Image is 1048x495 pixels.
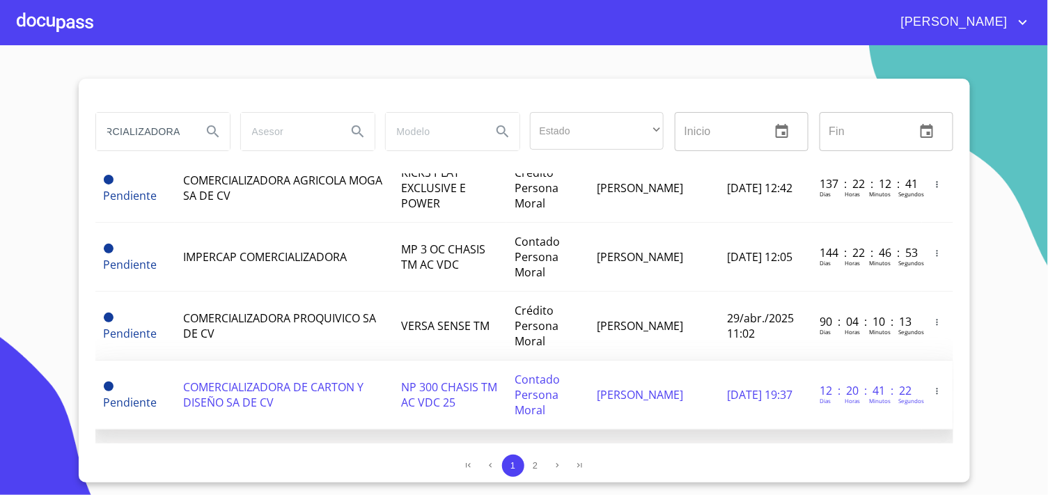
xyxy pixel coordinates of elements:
p: Minutos [869,259,891,267]
span: VERSA SENSE TM [402,318,490,333]
span: Pendiente [104,257,157,272]
span: [DATE] 19:37 [727,387,792,402]
button: Search [486,115,519,148]
p: Segundos [898,397,924,404]
button: Search [341,115,375,148]
span: [PERSON_NAME] [597,180,683,196]
p: Horas [845,328,860,336]
span: Contado Persona Moral [515,234,560,280]
p: Horas [845,397,860,404]
button: 2 [524,455,547,477]
p: Minutos [869,397,891,404]
p: Segundos [898,259,924,267]
p: 12 : 20 : 41 : 22 [820,383,914,398]
div: ​ [530,112,664,150]
input: search [96,113,191,150]
span: Pendiente [104,313,114,322]
span: Pendiente [104,382,114,391]
span: IMPERCAP COMERCIALIZADORA [183,249,347,265]
span: Pendiente [104,244,114,253]
span: Pendiente [104,188,157,203]
span: KICKS PLAY EXCLUSIVE E POWER [402,165,467,211]
span: Crédito Persona Moral [515,441,558,487]
p: Dias [820,397,831,404]
button: account of current user [891,11,1031,33]
span: Pendiente [104,175,114,184]
span: COMERCIALIZADORA PROQUIVICO SA DE CV [183,311,376,341]
p: Horas [845,259,860,267]
p: Dias [820,259,831,267]
p: Dias [820,190,831,198]
span: 2 [533,460,538,471]
p: Minutos [869,190,891,198]
p: Segundos [898,190,924,198]
span: [DATE] 12:42 [727,180,792,196]
p: Segundos [898,328,924,336]
span: Pendiente [104,395,157,410]
span: Contado Persona Moral [515,372,560,418]
span: COMERCIALIZADORA AGRICOLA MOGA SA DE CV [183,173,382,203]
span: NP 300 CHASIS TM AC VDC 25 [402,379,498,410]
span: 29/abr./2025 11:02 [727,311,794,341]
span: [PERSON_NAME] [597,387,683,402]
span: MP 3 OC CHASIS TM AC VDC [402,242,486,272]
p: Minutos [869,328,891,336]
span: [DATE] 12:05 [727,249,792,265]
span: COMERCIALIZADORA DE CARTON Y DISEÑO SA DE CV [183,379,363,410]
input: search [241,113,336,150]
span: Crédito Persona Moral [515,303,558,349]
input: search [386,113,480,150]
p: Horas [845,190,860,198]
button: Search [196,115,230,148]
span: [PERSON_NAME] [891,11,1015,33]
p: Dias [820,328,831,336]
button: 1 [502,455,524,477]
span: Pendiente [104,326,157,341]
p: 137 : 22 : 12 : 41 [820,176,914,191]
p: 144 : 22 : 46 : 53 [820,245,914,260]
p: 90 : 04 : 10 : 13 [820,314,914,329]
span: [PERSON_NAME] [597,318,683,333]
span: 1 [510,460,515,471]
span: Crédito Persona Moral [515,165,558,211]
span: [PERSON_NAME] [597,249,683,265]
